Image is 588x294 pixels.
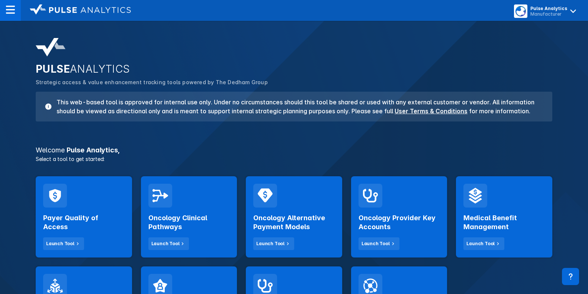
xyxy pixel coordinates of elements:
[6,5,15,14] img: menu--horizontal.svg
[530,11,567,17] div: Manufacturer
[70,63,130,75] span: ANALYTICS
[256,240,285,247] div: Launch Tool
[141,176,237,257] a: Oncology Clinical PathwaysLaunch Tool
[36,176,132,257] a: Payer Quality of AccessLaunch Tool
[31,147,557,154] h3: Pulse Analytics ,
[351,176,447,257] a: Oncology Provider Key AccountsLaunch Tool
[21,4,131,16] a: logo
[43,214,125,231] h2: Payer Quality of Access
[148,237,189,250] button: Launch Tool
[463,237,504,250] button: Launch Tool
[151,240,180,247] div: Launch Tool
[530,6,567,11] div: Pulse Analytics
[148,214,230,231] h2: Oncology Clinical Pathways
[395,107,467,115] a: User Terms & Conditions
[31,155,557,163] p: Select a tool to get started:
[43,237,84,250] button: Launch Tool
[36,38,65,57] img: pulse-analytics-logo
[246,176,342,257] a: Oncology Alternative Payment ModelsLaunch Tool
[456,176,552,257] a: Medical Benefit ManagementLaunch Tool
[52,98,543,116] h3: This web-based tool is approved for internal use only. Under no circumstances should this tool be...
[36,146,65,154] span: Welcome
[253,214,335,231] h2: Oncology Alternative Payment Models
[36,63,552,75] h2: PULSE
[515,6,526,16] img: menu button
[253,237,294,250] button: Launch Tool
[362,240,390,247] div: Launch Tool
[46,240,74,247] div: Launch Tool
[30,4,131,15] img: logo
[36,78,552,86] p: Strategic access & value enhancement tracking tools powered by The Dedham Group
[466,240,495,247] div: Launch Tool
[359,214,440,231] h2: Oncology Provider Key Accounts
[359,237,399,250] button: Launch Tool
[463,214,545,231] h2: Medical Benefit Management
